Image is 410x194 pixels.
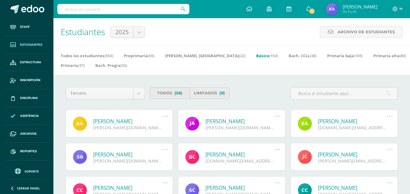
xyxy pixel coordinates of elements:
[5,89,49,107] a: Disciplina
[205,184,274,191] a: [PERSON_NAME]
[111,26,145,38] a: 2025
[165,51,246,61] a: [PERSON_NAME]. [GEOGRAPHIC_DATA](22)
[310,53,317,58] span: (38)
[20,42,42,47] span: Estudiantes
[327,51,363,61] a: Primaria baja(105)
[205,151,274,158] a: [PERSON_NAME]
[20,131,36,136] span: Archivos
[318,118,387,125] a: [PERSON_NAME]
[5,143,49,160] a: Reportes
[205,118,274,125] a: [PERSON_NAME]
[354,53,363,58] span: (105)
[5,71,49,89] a: Inscripción
[7,167,46,175] a: Soporte
[66,87,145,99] a: Tercero
[93,125,162,130] div: [PERSON_NAME][DOMAIN_NAME][EMAIL_ADDRESS][DOMAIN_NAME]
[93,151,162,158] a: [PERSON_NAME]
[5,125,49,143] a: Archivos
[5,18,49,36] a: Staff
[373,51,406,61] a: Primaria alta(80)
[20,113,39,118] span: Asistencia
[343,9,378,14] span: Mi Perfil
[343,4,378,10] span: [PERSON_NAME]
[70,87,129,99] span: Tercero
[17,186,40,190] span: Cerrar panel
[5,107,49,125] a: Asistencia
[399,53,406,58] span: (80)
[20,60,41,65] span: Estructura
[93,118,162,125] a: [PERSON_NAME]
[20,149,37,154] span: Reportes
[318,151,387,158] a: [PERSON_NAME]
[115,26,129,38] span: 2025
[93,184,162,191] a: [PERSON_NAME]
[256,51,278,61] a: Básico(154)
[205,125,274,130] div: [PERSON_NAME][DOMAIN_NAME][EMAIL_ADDRESS][DOMAIN_NAME]
[57,4,189,14] input: Busca un usuario...
[20,78,40,83] span: Inscripción
[20,25,30,29] span: Staff
[120,63,127,68] span: (53)
[219,87,225,99] span: (9)
[326,3,338,15] img: 519d614acbf891c95c6aaddab0d90d84.png
[61,51,113,61] a: Todos los estudiantes(554)
[318,184,387,191] a: [PERSON_NAME]
[61,61,85,70] a: Primaria(37)
[289,51,317,61] a: Bach. CCLL(38)
[309,8,315,15] span: 5
[148,53,154,58] span: (65)
[25,169,39,173] span: Soporte
[291,87,398,99] input: Busca al estudiante aquí...
[150,87,190,99] a: Todos(56)
[5,36,49,54] a: Estudiantes
[78,63,85,68] span: (37)
[318,125,387,130] div: [DOMAIN_NAME][EMAIL_ADDRESS][DOMAIN_NAME]
[95,61,127,70] a: Bach. Progra(53)
[61,26,105,38] span: Estudiantes
[5,54,49,72] a: Estructura
[337,26,395,38] span: Archivo de Estudiantes
[239,53,246,58] span: (22)
[124,51,154,61] a: Preprimaria(65)
[175,87,182,99] span: (56)
[93,158,162,164] div: [PERSON_NAME][DOMAIN_NAME][EMAIL_ADDRESS][DOMAIN_NAME]
[320,26,403,38] a: Archivo de Estudiantes
[318,158,387,164] div: [PERSON_NAME][EMAIL_ADDRESS][DOMAIN_NAME]
[190,87,229,99] a: Limitados(9)
[104,53,113,58] span: (554)
[269,53,278,58] span: (154)
[205,158,274,164] div: [DOMAIN_NAME][EMAIL_ADDRESS][DOMAIN_NAME]
[20,96,38,100] span: Disciplina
